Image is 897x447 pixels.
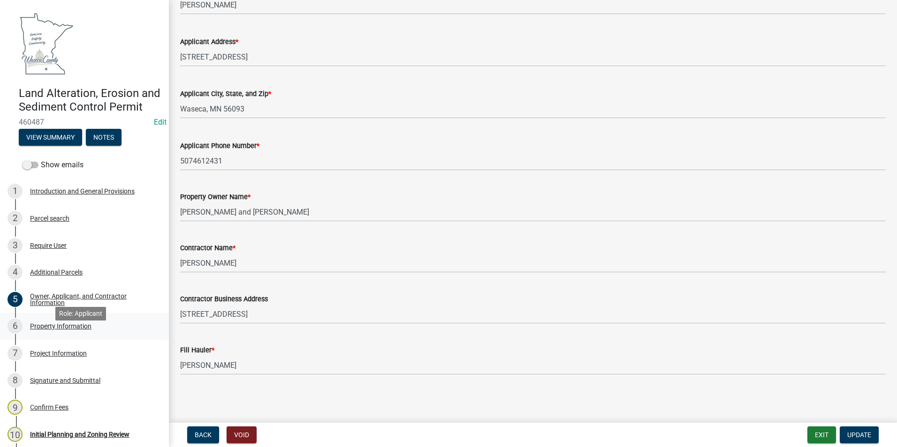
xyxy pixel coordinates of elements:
[30,242,67,249] div: Require User
[8,427,23,442] div: 10
[227,426,257,443] button: Void
[8,292,23,307] div: 5
[19,129,82,146] button: View Summary
[19,10,74,77] img: Waseca County, Minnesota
[8,265,23,280] div: 4
[30,323,91,329] div: Property Information
[86,134,122,142] wm-modal-confirm: Notes
[180,347,214,354] label: Fill Hauler
[8,400,23,415] div: 9
[8,238,23,253] div: 3
[154,118,167,127] a: Edit
[8,319,23,334] div: 6
[8,346,23,361] div: 7
[840,426,879,443] button: Update
[30,431,129,438] div: Initial Planning and Zoning Review
[19,118,150,127] span: 460487
[30,350,87,357] div: Project Information
[30,188,135,194] div: Introduction and General Provisions
[180,91,271,97] label: Applicant City, State, and Zip
[180,143,259,149] label: Applicant Phone Number
[30,293,154,306] div: Owner, Applicant, and Contractor Information
[86,129,122,146] button: Notes
[180,245,236,252] label: Contractor Name
[8,184,23,199] div: 1
[30,377,100,384] div: Signature and Submittal
[19,87,161,114] h4: Land Alteration, Erosion and Sediment Control Permit
[30,404,68,410] div: Confirm Fees
[180,296,268,303] label: Contractor Business Address
[195,431,212,439] span: Back
[807,426,836,443] button: Exit
[30,269,83,276] div: Additional Parcels
[8,373,23,388] div: 8
[180,39,238,45] label: Applicant Address
[847,431,871,439] span: Update
[19,134,82,142] wm-modal-confirm: Summary
[187,426,219,443] button: Back
[23,159,84,171] label: Show emails
[180,194,251,201] label: Property Owner Name
[8,211,23,226] div: 2
[30,215,69,222] div: Parcel search
[154,118,167,127] wm-modal-confirm: Edit Application Number
[55,307,106,320] div: Role: Applicant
